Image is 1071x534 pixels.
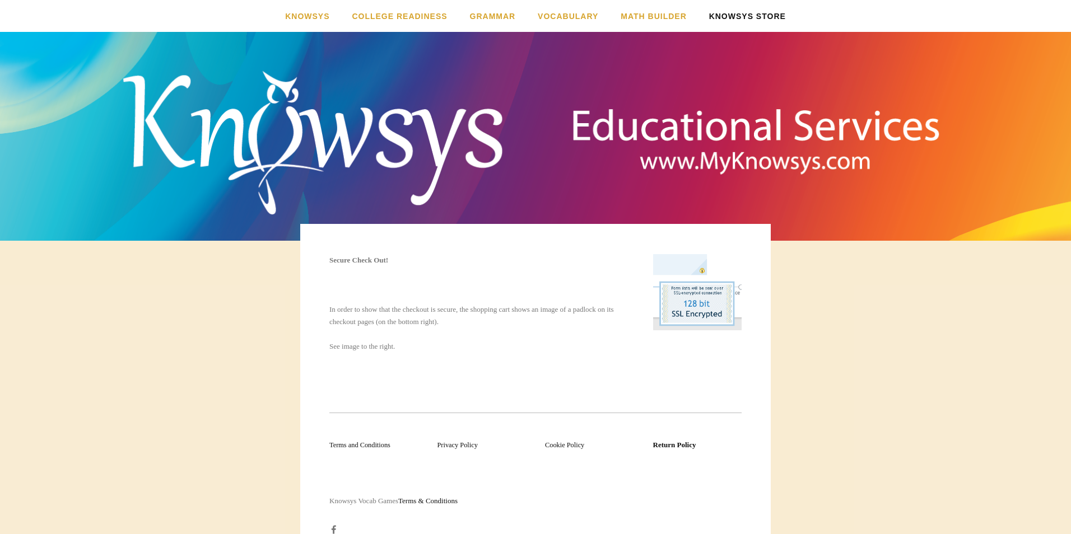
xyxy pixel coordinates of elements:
[329,495,742,507] p: Knowsys Vocab Games
[653,254,742,330] img: .75-ecwid-ssl-seal-01.png
[329,303,634,353] p: In order to show that the checkout is secure, the shopping cart shows an image of a padlock on it...
[653,441,696,449] a: Return Policy
[398,496,458,505] a: Terms & Conditions
[329,256,388,264] strong: Secure Check Out!
[329,441,390,449] a: Terms and Conditions
[545,441,584,449] a: Cookie Policy
[380,48,691,200] a: Knowsys Educational Services
[437,441,478,449] a: Privacy Policy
